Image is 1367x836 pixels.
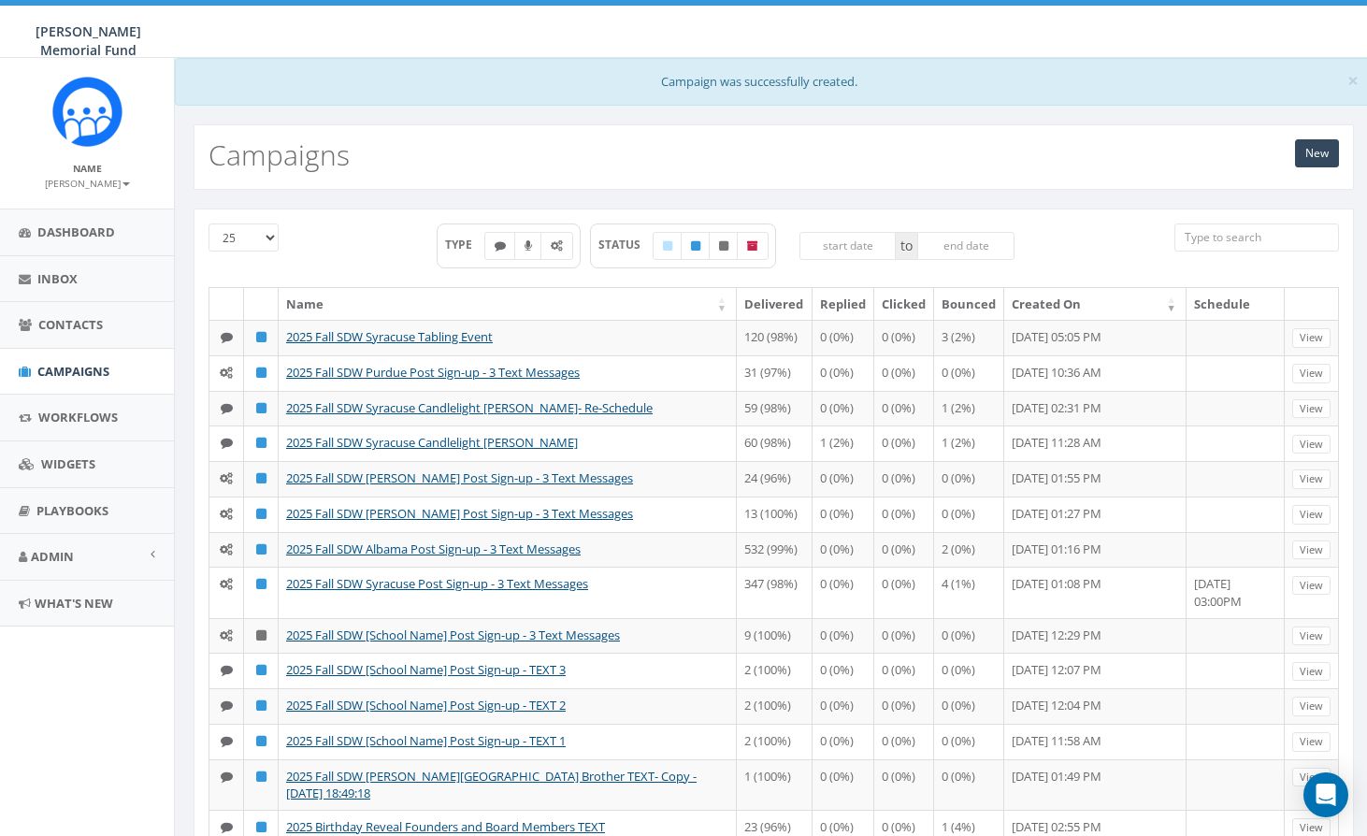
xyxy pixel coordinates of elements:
span: Inbox [37,270,78,287]
a: View [1292,435,1331,454]
td: 0 (0%) [934,688,1004,724]
i: Draft [663,240,672,252]
span: Workflows [38,409,118,425]
td: [DATE] 11:58 AM [1004,724,1187,759]
td: 120 (98%) [737,320,813,355]
i: Published [256,543,266,555]
th: Delivered [737,288,813,321]
i: Text SMS [221,771,233,783]
small: Name [73,162,102,175]
td: 1 (2%) [813,425,874,461]
td: 1 (2%) [934,391,1004,426]
a: New [1295,139,1339,167]
i: Automated Message [551,240,563,252]
span: [PERSON_NAME] Memorial Fund [36,22,141,59]
a: 2025 Fall SDW Albama Post Sign-up - 3 Text Messages [286,541,581,557]
td: 0 (0%) [874,759,934,810]
button: Close [1347,71,1359,91]
i: Automated Message [220,367,233,379]
i: Published [256,402,266,414]
td: 31 (97%) [737,355,813,391]
i: Unpublished [256,629,266,641]
td: 0 (0%) [813,391,874,426]
th: Replied [813,288,874,321]
a: 2025 Fall SDW Syracuse Candlelight [PERSON_NAME]- Re-Schedule [286,399,653,416]
i: Published [691,240,700,252]
td: [DATE] 01:08 PM [1004,567,1187,617]
td: 13 (100%) [737,497,813,532]
span: Dashboard [37,223,115,240]
label: Automated Message [540,232,573,260]
td: [DATE] 10:36 AM [1004,355,1187,391]
span: to [896,232,917,260]
td: 60 (98%) [737,425,813,461]
a: View [1292,505,1331,525]
a: 2025 Fall SDW Purdue Post Sign-up - 3 Text Messages [286,364,580,381]
span: Playbooks [36,502,108,519]
a: 2025 Fall SDW [School Name] Post Sign-up - TEXT 3 [286,661,566,678]
i: Text SMS [221,699,233,712]
a: 2025 Fall SDW [School Name] Post Sign-up - 3 Text Messages [286,627,620,643]
a: View [1292,627,1331,646]
td: 0 (0%) [874,567,934,617]
i: Text SMS [221,437,233,449]
i: Text SMS [221,402,233,414]
input: Type to search [1174,223,1340,252]
a: View [1292,469,1331,489]
td: [DATE] 02:31 PM [1004,391,1187,426]
input: start date [799,232,897,260]
td: 2 (0%) [934,532,1004,568]
td: 0 (0%) [874,425,934,461]
i: Ringless Voice Mail [525,240,532,252]
i: Text SMS [221,821,233,833]
i: Published [256,437,266,449]
td: 0 (0%) [813,567,874,617]
label: Text SMS [484,232,516,260]
td: 347 (98%) [737,567,813,617]
td: 0 (0%) [934,355,1004,391]
td: 1 (100%) [737,759,813,810]
td: 0 (0%) [813,532,874,568]
td: 0 (0%) [934,653,1004,688]
i: Text SMS [221,331,233,343]
td: 0 (0%) [934,497,1004,532]
i: Text SMS [221,735,233,747]
td: 0 (0%) [813,618,874,654]
td: 59 (98%) [737,391,813,426]
td: 0 (0%) [874,724,934,759]
img: Rally_Corp_Icon.png [52,77,122,147]
label: Ringless Voice Mail [514,232,542,260]
a: View [1292,541,1331,560]
td: 0 (0%) [874,391,934,426]
td: [DATE] 03:00PM [1187,567,1285,617]
td: 0 (0%) [874,532,934,568]
td: 0 (0%) [813,461,874,497]
a: View [1292,399,1331,419]
i: Automated Message [220,578,233,590]
td: 3 (2%) [934,320,1004,355]
td: 0 (0%) [874,618,934,654]
td: 532 (99%) [737,532,813,568]
a: View [1292,328,1331,348]
td: 0 (0%) [874,688,934,724]
th: Clicked [874,288,934,321]
i: Published [256,821,266,833]
td: 0 (0%) [934,724,1004,759]
td: [DATE] 01:16 PM [1004,532,1187,568]
td: 0 (0%) [813,724,874,759]
small: [PERSON_NAME] [45,177,130,190]
td: 0 (0%) [813,759,874,810]
i: Published [256,771,266,783]
span: Campaigns [37,363,109,380]
label: Archived [737,232,769,260]
i: Published [256,367,266,379]
td: [DATE] 12:07 PM [1004,653,1187,688]
label: Draft [653,232,683,260]
td: 0 (0%) [934,759,1004,810]
a: View [1292,768,1331,787]
td: [DATE] 11:28 AM [1004,425,1187,461]
td: 9 (100%) [737,618,813,654]
td: 0 (0%) [874,653,934,688]
td: [DATE] 01:27 PM [1004,497,1187,532]
td: [DATE] 01:49 PM [1004,759,1187,810]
